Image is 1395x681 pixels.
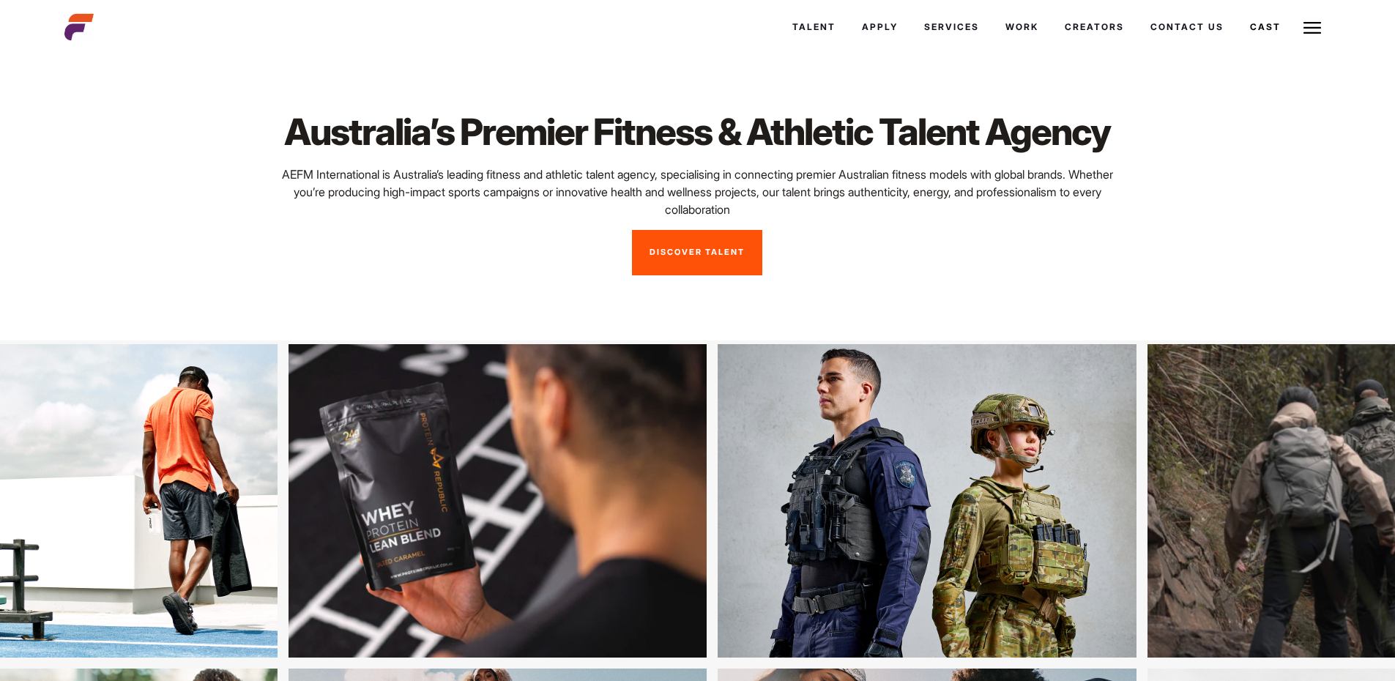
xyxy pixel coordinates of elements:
[632,230,762,275] a: Discover Talent
[278,110,1116,154] h1: Australia’s Premier Fitness & Athletic Talent Agency
[647,344,1066,658] img: kjhfv
[1303,19,1321,37] img: Burger icon
[1052,7,1137,47] a: Creators
[1237,7,1294,47] a: Cast
[779,7,849,47] a: Talent
[217,344,636,658] img: SDVDV
[278,165,1116,218] p: AEFM International is Australia’s leading fitness and athletic talent agency, specialising in con...
[1137,7,1237,47] a: Contact Us
[911,7,992,47] a: Services
[849,7,911,47] a: Apply
[64,12,94,42] img: cropped-aefm-brand-fav-22-square.png
[992,7,1052,47] a: Work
